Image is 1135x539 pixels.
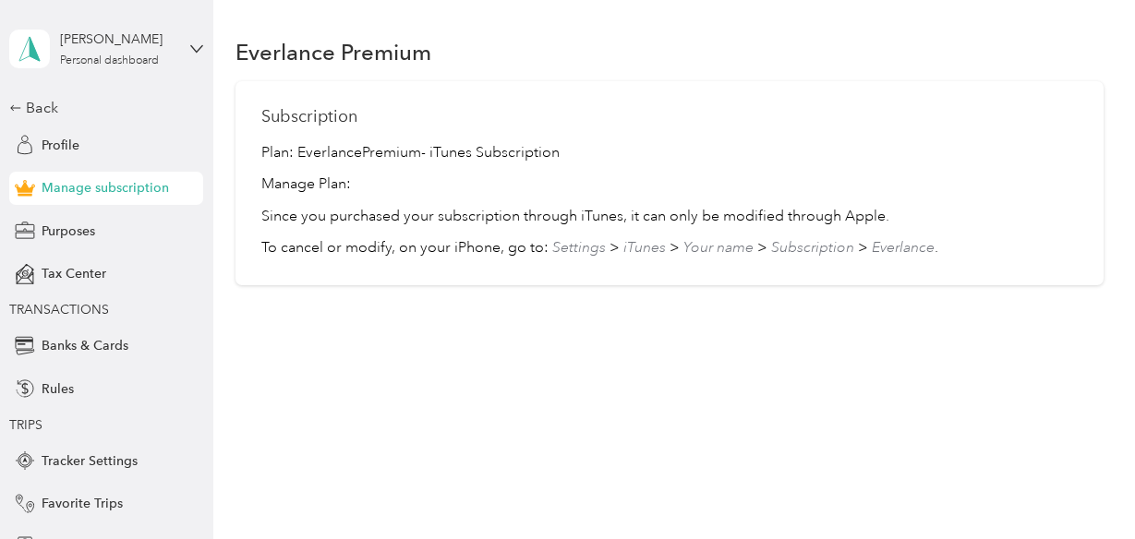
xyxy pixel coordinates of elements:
iframe: Everlance-gr Chat Button Frame [1032,436,1135,539]
span: Settings [552,238,606,257]
div: [PERSON_NAME] [60,30,175,49]
p: Manage Plan: [261,174,1077,196]
span: Subscription [771,238,854,257]
span: Favorite Trips [42,494,123,513]
span: Banks & Cards [42,336,128,355]
p: To cancel or modify, on your iPhone, go to: > > > > . [261,237,1077,259]
span: Profile [42,136,79,155]
p: Plan: Everlance Premium - iTunes Subscription [261,142,1077,164]
div: Back [9,97,194,119]
span: TRANSACTIONS [9,302,109,317]
h1: Everlance Premium [235,42,431,62]
span: iTunes [623,238,666,257]
span: Your name [683,238,754,257]
span: TRIPS [9,417,42,433]
span: Tax Center [42,264,106,283]
span: Tracker Settings [42,451,138,471]
div: Personal dashboard [60,55,159,66]
span: Purposes [42,222,95,241]
p: Since you purchased your subscription through iTunes, it can only be modified through Apple. [261,206,1077,228]
span: Rules [42,379,74,399]
span: Manage subscription [42,178,169,198]
h1: Subscription [261,107,1077,126]
span: Everlance [872,238,935,257]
